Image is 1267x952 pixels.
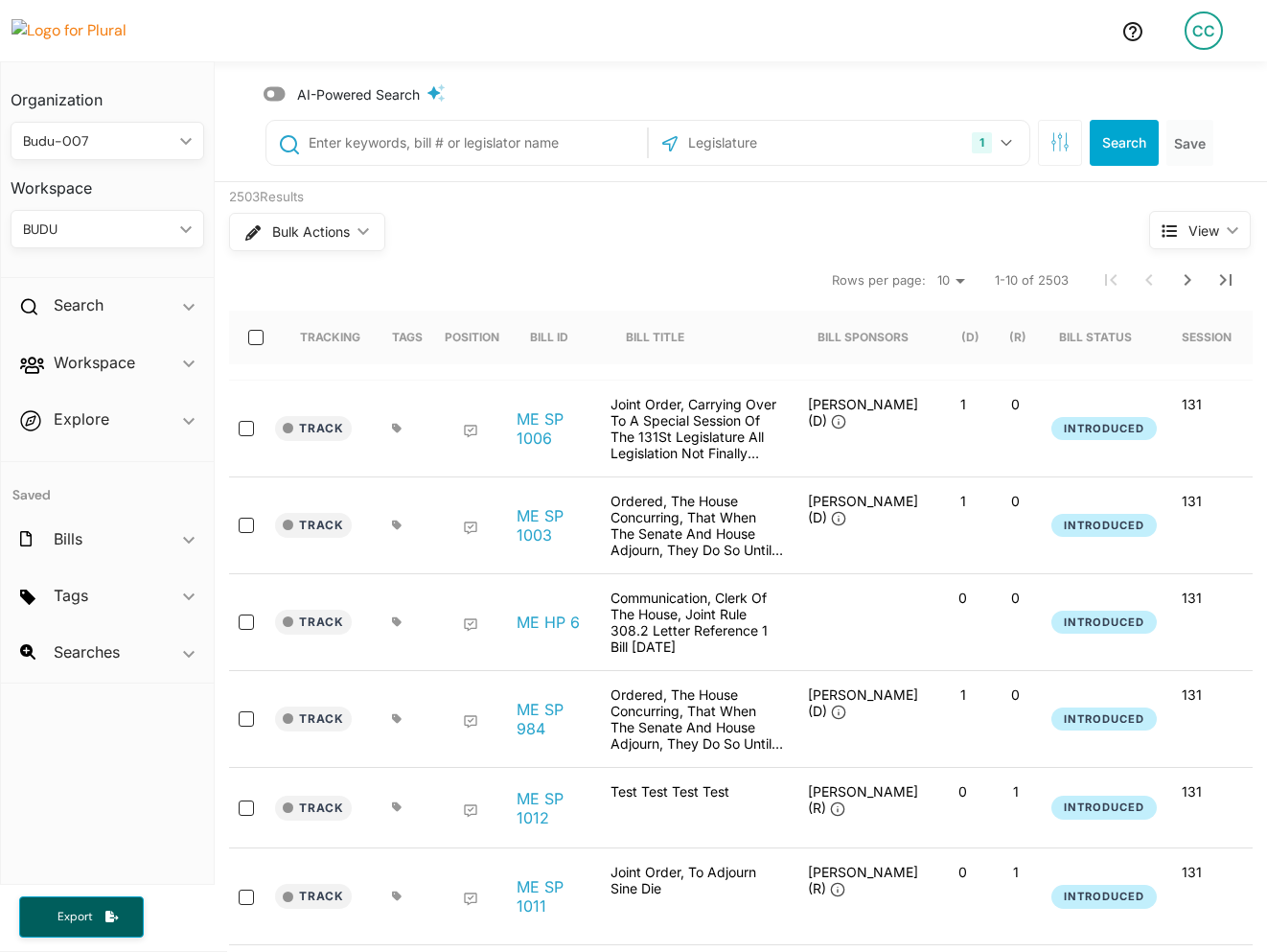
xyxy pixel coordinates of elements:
[517,506,589,545] a: ME SP 1003
[300,311,360,364] div: Tracking
[11,72,204,114] h3: Organization
[44,909,105,925] span: Export
[275,707,352,731] button: Track
[23,220,173,240] div: BUDU
[392,713,403,725] div: Add tags
[626,311,702,364] div: Bill Title
[517,789,589,827] a: ME SP 1012
[808,783,918,816] span: [PERSON_NAME] (R)
[997,783,1034,800] p: 1
[1059,330,1132,344] div: Bill Status
[972,132,992,153] div: 1
[463,424,478,439] div: Add Position Statement
[1051,417,1157,441] button: Introduced
[1090,120,1159,166] button: Search
[601,396,793,461] div: Joint Order, Carrying Over To A Special Session Of The 131St Legislature All Legislation Not Fina...
[392,616,403,628] div: Add tags
[23,131,173,151] div: Budu-007
[686,125,891,161] input: Legislature
[1168,261,1207,299] button: Next Page
[297,84,420,104] span: AI-Powered Search
[463,714,478,730] div: Add Position Statement
[392,330,423,344] div: Tags
[1188,221,1219,241] span: View
[601,864,793,929] div: Joint Order, To Adjourn Sine Die
[601,783,793,832] div: Test Test Test Test
[12,19,146,42] img: Logo for Plural
[1182,311,1249,364] div: Session
[997,864,1034,880] p: 1
[1207,261,1245,299] button: Last Page
[601,686,793,752] div: Ordered, The House Concurring, That When The Senate And House Adjourn, They Do So Until [DATE] 10...
[601,493,793,558] div: Ordered, The House Concurring, That When The Senate And House Adjourn, They Do So Until [DATE] 10...
[997,493,1034,509] p: 0
[445,311,499,364] div: Position
[944,590,981,606] p: 0
[1051,796,1157,820] button: Introduced
[307,125,642,161] input: Enter keywords, bill # or legislator name
[1169,4,1238,58] a: CC
[530,330,568,344] div: Bill ID
[1182,493,1247,509] div: 131
[517,700,589,738] a: ME SP 984
[964,125,1025,161] button: 1
[961,330,979,344] div: (D)
[300,330,360,344] div: Tracking
[54,352,135,373] h2: Workspace
[54,641,120,662] h2: Searches
[944,864,981,880] p: 0
[1185,12,1223,50] div: CC
[944,396,981,412] p: 1
[248,330,264,345] input: select-all-rows
[463,521,478,536] div: Add Position Statement
[239,890,254,905] input: select-row-state-me-131-sp1011
[818,330,909,344] div: Bill Sponsors
[1051,514,1157,538] button: Introduced
[1182,396,1247,412] div: 131
[392,423,403,434] div: Add tags
[832,271,926,290] span: Rows per page:
[54,408,109,430] h2: Explore
[1182,590,1247,606] div: 131
[272,225,350,239] span: Bulk Actions
[997,686,1034,703] p: 0
[239,421,254,436] input: select-row-state-me-131-sp1006
[1182,783,1247,800] div: 131
[239,615,254,630] input: select-row-state-me-131-hp6
[19,896,144,938] button: Export
[1051,708,1157,731] button: Introduced
[997,590,1034,606] p: 0
[1051,885,1157,909] button: Introduced
[392,520,403,531] div: Add tags
[517,409,589,448] a: ME SP 1006
[239,711,254,727] input: select-row-state-me-131-sp984
[1182,330,1232,344] div: Session
[1130,261,1168,299] button: Previous Page
[463,892,478,907] div: Add Position Statement
[275,796,352,821] button: Track
[1009,311,1026,364] div: (R)
[275,884,352,909] button: Track
[463,617,478,633] div: Add Position Statement
[229,188,1077,207] div: 2503 Results
[1092,261,1130,299] button: First Page
[445,330,499,344] div: Position
[808,686,918,719] span: [PERSON_NAME] (D)
[995,271,1069,290] span: 1-10 of 2503
[944,783,981,800] p: 0
[239,801,254,816] input: select-row-state-me-131-sp1012
[463,803,478,819] div: Add Position Statement
[997,396,1034,412] p: 0
[601,590,793,655] div: Communication, Clerk Of The House, Joint Rule 308.2 Letter Reference 1 Bill [DATE]
[392,891,403,902] div: Add tags
[1,462,214,509] h4: Saved
[944,493,981,509] p: 1
[392,801,403,813] div: Add tags
[54,585,88,606] h2: Tags
[808,396,918,429] span: [PERSON_NAME] (D)
[808,864,918,896] span: [PERSON_NAME] (R)
[517,613,580,632] a: ME HP 6
[961,311,979,364] div: (D)
[530,311,586,364] div: Bill ID
[239,518,254,533] input: select-row-state-me-131-sp1003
